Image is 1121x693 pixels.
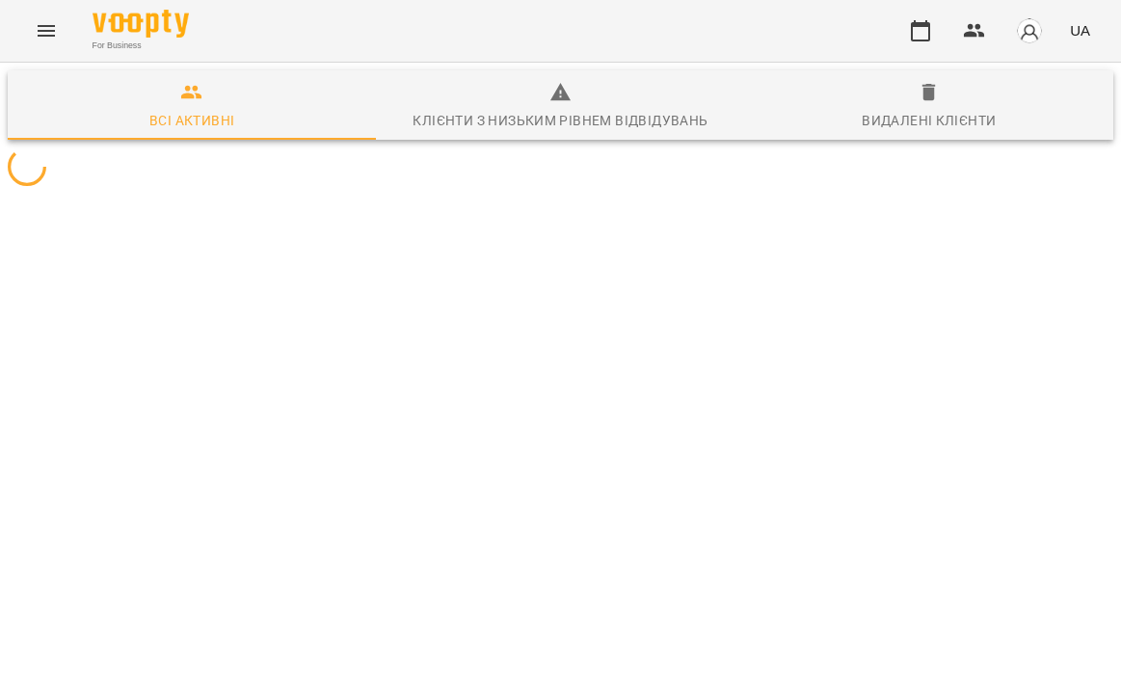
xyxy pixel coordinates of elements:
button: Menu [23,8,69,54]
div: Клієнти з низьким рівнем відвідувань [413,109,707,132]
span: For Business [93,40,189,52]
img: Voopty Logo [93,10,189,38]
img: avatar_s.png [1016,17,1043,44]
div: Видалені клієнти [862,109,996,132]
span: UA [1070,20,1090,40]
div: Всі активні [149,109,234,132]
button: UA [1062,13,1098,48]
